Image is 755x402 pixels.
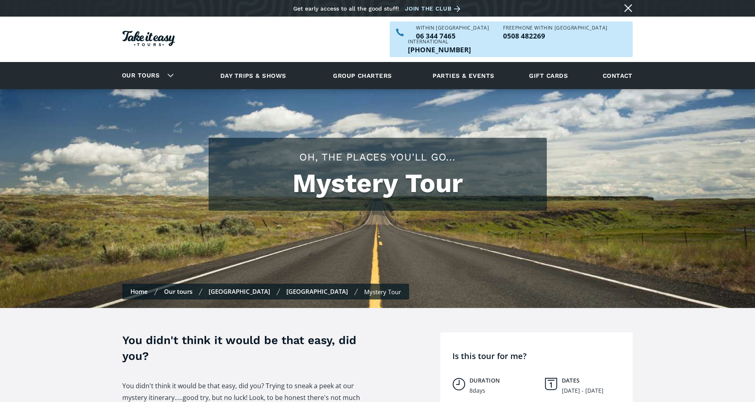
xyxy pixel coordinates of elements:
img: Take it easy Tours logo [122,31,175,46]
p: 0508 482269 [503,32,607,39]
div: WITHIN [GEOGRAPHIC_DATA] [416,26,489,30]
a: [GEOGRAPHIC_DATA] [209,287,270,295]
a: Call us within NZ on 063447465 [416,32,489,39]
h4: Is this tour for me? [452,351,629,361]
a: Group charters [323,64,402,87]
h1: Mystery Tour [217,168,539,199]
a: Our tours [164,287,192,295]
nav: Breadcrumbs [122,284,409,299]
div: International [408,39,471,44]
div: Freephone WITHIN [GEOGRAPHIC_DATA] [503,26,607,30]
div: Mystery Tour [364,288,401,296]
p: 06 344 7465 [416,32,489,39]
h2: Oh, the places you'll go... [217,150,539,164]
a: [GEOGRAPHIC_DATA] [286,287,348,295]
h3: You didn't think it would be that easy, did you? [122,332,373,364]
a: Day trips & shows [210,64,296,87]
a: Call us freephone within NZ on 0508482269 [503,32,607,39]
a: Home [130,287,148,295]
div: Our tours [112,64,180,87]
a: Join the club [405,4,463,14]
a: Our tours [116,66,166,85]
p: [PHONE_NUMBER] [408,46,471,53]
h5: Duration [469,377,537,384]
div: [DATE] - [DATE] [562,387,604,394]
div: 8 [469,387,473,394]
a: Parties & events [429,64,498,87]
a: Close message [622,2,635,15]
div: Get early access to all the good stuff! [293,5,399,12]
h5: Dates [562,377,629,384]
a: Gift cards [525,64,572,87]
a: Contact [599,64,637,87]
a: Homepage [122,27,175,52]
div: days [473,387,485,394]
a: Call us outside of NZ on +6463447465 [408,46,471,53]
